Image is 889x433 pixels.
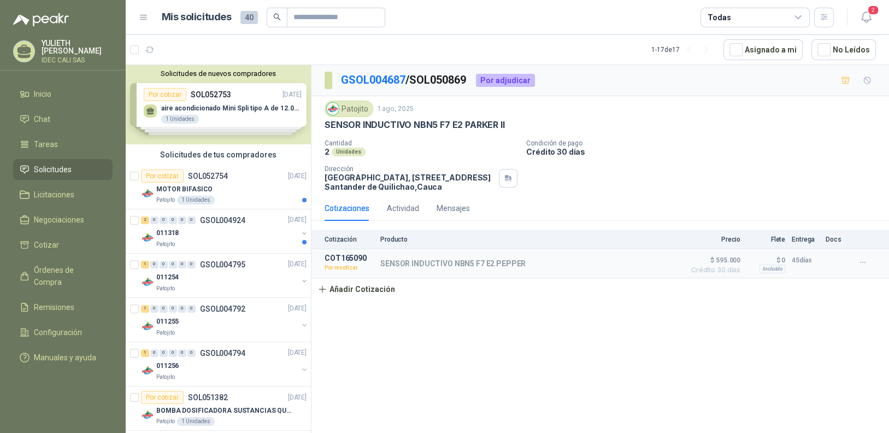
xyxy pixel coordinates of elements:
div: Incluido [760,265,785,273]
a: 1 0 0 0 0 0 GSOL004792[DATE] Company Logo011255Patojito [141,302,309,337]
p: BOMBA DOSIFICADORA SUSTANCIAS QUIMICAS [156,406,292,416]
div: 1 [141,305,149,313]
p: SENSOR INDUCTIVO NBN5 F7 E2 PEPPER [380,259,526,268]
p: [DATE] [288,260,307,270]
div: Mensajes [437,202,470,214]
div: Cotizaciones [325,202,369,214]
a: Inicio [13,84,113,104]
div: Unidades [332,148,366,156]
div: 0 [150,349,158,357]
div: 0 [178,216,186,224]
div: 0 [169,349,177,357]
div: Por cotizar [141,391,184,404]
a: Licitaciones [13,184,113,205]
div: 0 [150,261,158,268]
button: Añadir Cotización [311,278,401,300]
img: Company Logo [141,231,154,244]
p: [DATE] [288,393,307,403]
div: 1 Unidades [177,417,215,426]
p: Patojito [156,240,175,249]
div: 1 - 17 de 17 [651,41,715,58]
p: Patojito [156,196,175,204]
p: [DATE] [288,171,307,182]
div: Solicitudes de nuevos compradoresPor cotizarSOL052753[DATE] aire acondicionado Mini Spli tipo A d... [126,65,311,144]
div: 0 [150,305,158,313]
button: Solicitudes de nuevos compradores [130,69,307,78]
div: 0 [169,216,177,224]
p: YULIETH [PERSON_NAME] [42,39,113,55]
a: Órdenes de Compra [13,260,113,292]
span: $ 595.000 [686,254,740,267]
div: Actividad [387,202,419,214]
div: 0 [187,261,196,268]
span: Configuración [34,326,82,338]
a: Solicitudes [13,159,113,180]
p: [DATE] [288,348,307,359]
img: Company Logo [141,364,154,377]
p: Patojito [156,417,175,426]
p: SENSOR INDUCTIVO NBN5 F7 E2 PARKER II [325,119,504,131]
a: Tareas [13,134,113,155]
p: / SOL050869 [341,72,467,89]
div: 0 [160,216,168,224]
div: Solicitudes de tus compradores [126,144,311,165]
p: Dirección [325,165,494,173]
span: Cotizar [34,239,59,251]
p: Entrega [792,236,819,243]
p: GSOL004792 [200,305,245,313]
p: GSOL004794 [200,349,245,357]
p: [DATE] [288,215,307,226]
p: Flete [747,236,785,243]
p: COT165090 [325,254,374,262]
div: Patojito [325,101,373,117]
span: Licitaciones [34,189,74,201]
a: 2 0 0 0 0 0 GSOL004924[DATE] Company Logo011318Patojito [141,214,309,249]
p: Patojito [156,284,175,293]
div: 0 [169,261,177,268]
a: Configuración [13,322,113,343]
div: Por cotizar [141,169,184,183]
p: Condición de pago [526,139,885,147]
p: Crédito 30 días [526,147,885,156]
p: GSOL004924 [200,216,245,224]
p: [DATE] [288,304,307,314]
div: 1 [141,261,149,268]
div: 1 Unidades [177,196,215,204]
p: Cotización [325,236,374,243]
span: Crédito 30 días [686,267,740,273]
p: Por recotizar [325,262,374,273]
p: 45 días [792,254,819,267]
a: 1 0 0 0 0 0 GSOL004795[DATE] Company Logo011254Patojito [141,258,309,293]
p: Docs [826,236,847,243]
div: 0 [169,305,177,313]
span: Inicio [34,88,51,100]
span: 40 [240,11,258,24]
img: Logo peakr [13,13,69,26]
p: GSOL004795 [200,261,245,268]
a: Manuales y ayuda [13,347,113,368]
p: Patojito [156,329,175,337]
span: Negociaciones [34,214,84,226]
p: 2 [325,147,329,156]
div: 0 [187,305,196,313]
span: Solicitudes [34,163,72,175]
span: Remisiones [34,301,74,313]
p: Precio [686,236,740,243]
img: Company Logo [327,103,339,115]
div: 0 [178,261,186,268]
a: 1 0 0 0 0 0 GSOL004794[DATE] Company Logo011256Patojito [141,347,309,382]
a: Chat [13,109,113,130]
div: 1 [141,349,149,357]
p: $ 0 [747,254,785,267]
p: 011254 [156,273,179,283]
a: Cotizar [13,235,113,255]
a: Negociaciones [13,209,113,230]
span: search [273,13,281,21]
div: 0 [160,261,168,268]
button: No Leídos [811,39,876,60]
span: Tareas [34,138,58,150]
p: 1 ago, 2025 [378,104,414,114]
a: GSOL004687 [341,73,405,86]
p: 011256 [156,361,179,372]
img: Company Logo [141,320,154,333]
